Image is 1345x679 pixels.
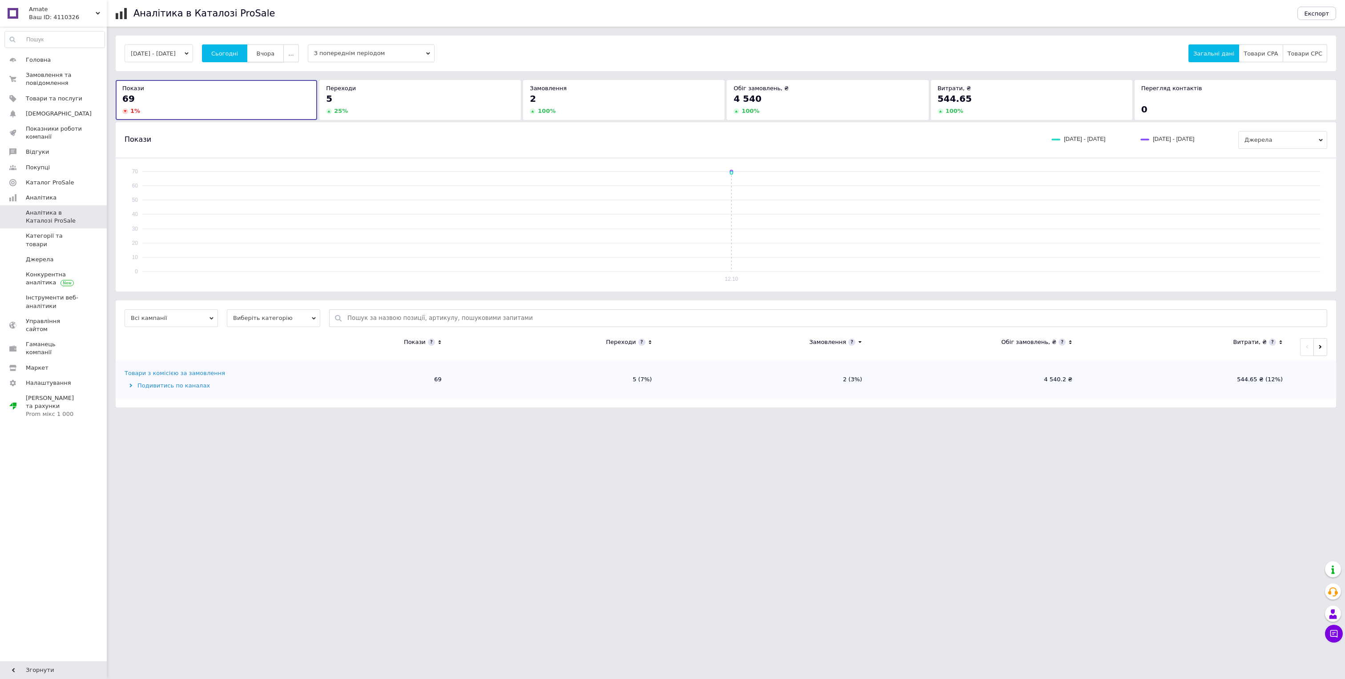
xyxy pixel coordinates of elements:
[202,44,248,62] button: Сьогодні
[938,85,971,92] span: Витрати, ₴
[122,85,144,92] span: Покази
[132,168,138,175] text: 70
[1325,625,1343,643] button: Чат з покупцем
[132,197,138,203] text: 50
[451,360,661,399] td: 5 (7%)
[1193,50,1234,57] span: Загальні дані
[288,50,294,57] span: ...
[1238,131,1327,149] span: Джерела
[26,164,50,172] span: Покупці
[1239,44,1283,62] button: Товари CPA
[227,309,320,327] span: Виберіть категорію
[326,93,332,104] span: 5
[1297,7,1337,20] button: Експорт
[26,179,74,187] span: Каталог ProSale
[26,232,82,248] span: Категорії та товари
[211,50,238,57] span: Сьогодні
[26,148,49,156] span: Відгуки
[26,209,82,225] span: Аналітика в Каталозі ProSale
[347,310,1322,327] input: Пошук за назвою позиції, артикулу, пошуковими запитами
[1001,338,1056,346] div: Обіг замовлень, ₴
[135,268,138,275] text: 0
[26,340,82,356] span: Гаманець компанії
[530,93,536,104] span: 2
[125,44,193,62] button: [DATE] - [DATE]
[26,194,56,202] span: Аналітика
[308,44,435,62] span: З попереднім періодом
[132,226,138,232] text: 30
[132,254,138,260] text: 10
[946,108,963,114] span: 100 %
[26,110,92,118] span: [DEMOGRAPHIC_DATA]
[125,135,151,144] span: Покази
[26,364,48,372] span: Маркет
[1244,50,1278,57] span: Товари CPA
[530,85,567,92] span: Замовлення
[26,317,82,333] span: Управління сайтом
[130,108,140,114] span: 1 %
[132,240,138,246] text: 20
[326,85,356,92] span: Переходи
[1141,85,1202,92] span: Перегляд контактів
[26,125,82,141] span: Показники роботи компанії
[26,56,51,64] span: Головна
[132,183,138,189] text: 60
[661,360,871,399] td: 2 (3%)
[125,309,218,327] span: Всі кампанії
[538,108,556,114] span: 100 %
[1233,338,1267,346] div: Витрати, ₴
[26,294,82,310] span: Інструменти веб-аналітики
[1141,104,1148,115] span: 0
[29,5,96,13] span: Amate
[26,410,82,418] div: Prom мікс 1 000
[5,32,105,48] input: Пошук
[334,108,348,114] span: 25 %
[1305,10,1329,17] span: Експорт
[133,8,275,19] h1: Аналітика в Каталозі ProSale
[26,394,82,419] span: [PERSON_NAME] та рахунки
[122,93,135,104] span: 69
[125,369,225,377] div: Товари з комісією за замовлення
[125,382,238,390] div: Подивитись по каналах
[741,108,759,114] span: 100 %
[1081,360,1292,399] td: 544.65 ₴ (12%)
[29,13,107,21] div: Ваш ID: 4110326
[240,360,451,399] td: 69
[733,93,761,104] span: 4 540
[26,71,82,87] span: Замовлення та повідомлення
[256,50,274,57] span: Вчора
[26,95,82,103] span: Товари та послуги
[404,338,426,346] div: Покази
[733,85,789,92] span: Обіг замовлень, ₴
[26,379,71,387] span: Налаштування
[938,93,972,104] span: 544.65
[606,338,636,346] div: Переходи
[26,256,53,264] span: Джерела
[283,44,298,62] button: ...
[1283,44,1327,62] button: Товари CPC
[247,44,284,62] button: Вчора
[809,338,846,346] div: Замовлення
[725,276,738,282] text: 12.10
[871,360,1081,399] td: 4 540.2 ₴
[1288,50,1322,57] span: Товари CPC
[26,271,82,287] span: Конкурентна аналітика
[1188,44,1239,62] button: Загальні дані
[132,211,138,217] text: 40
